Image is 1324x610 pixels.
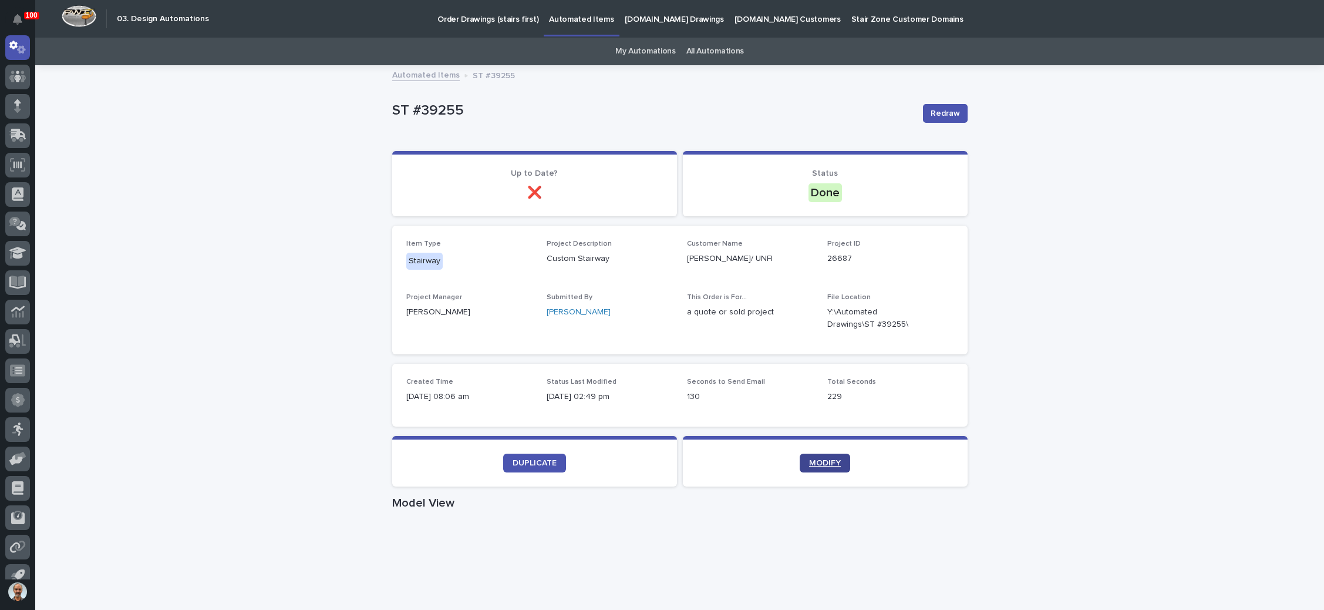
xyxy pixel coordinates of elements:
a: All Automations [686,38,744,65]
span: Item Type [406,240,441,247]
a: [PERSON_NAME] [547,306,611,319]
span: Customer Name [687,240,743,247]
span: Up to Date? [511,169,558,177]
a: Automated Items [392,68,460,81]
h2: 03. Design Automations [117,14,209,24]
span: Seconds to Send Email [687,378,765,386]
span: Project Description [547,240,612,247]
span: Status Last Modified [547,378,616,386]
p: a quote or sold project [687,306,813,319]
div: Notifications100 [15,14,30,33]
span: Project Manager [406,294,462,301]
span: Project ID [827,240,861,247]
button: users-avatar [5,579,30,604]
p: ❌ [406,186,663,200]
span: Status [812,169,838,177]
span: MODIFY [809,459,841,467]
p: Custom Stairway [547,253,673,265]
p: 100 [26,11,38,19]
div: Done [808,183,842,202]
a: My Automations [615,38,676,65]
button: Notifications [5,7,30,32]
p: [PERSON_NAME]/ UNFI [687,253,813,265]
span: Submitted By [547,294,592,301]
p: [DATE] 02:49 pm [547,391,673,403]
p: 26687 [827,253,954,265]
span: This Order is For... [687,294,747,301]
span: File Location [827,294,871,301]
p: [DATE] 08:06 am [406,391,533,403]
p: ST #39255 [473,68,515,81]
p: 229 [827,391,954,403]
p: 130 [687,391,813,403]
span: Total Seconds [827,378,876,386]
a: DUPLICATE [503,454,566,472]
p: ST #39255 [392,102,914,119]
a: MODIFY [800,454,850,472]
button: Redraw [923,104,968,123]
: Y:\Automated Drawings\ST #39255\ [827,306,925,331]
span: Created Time [406,378,453,386]
h1: Model View [392,496,968,510]
div: Stairway [406,253,443,270]
img: Workspace Logo [62,5,96,27]
p: [PERSON_NAME] [406,306,533,319]
span: DUPLICATE [513,459,557,467]
span: Redraw [931,108,960,119]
